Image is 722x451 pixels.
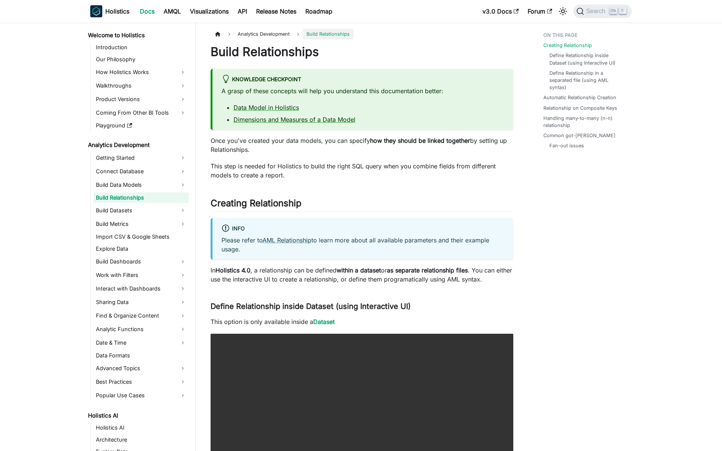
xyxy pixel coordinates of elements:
[262,236,311,244] a: AML Relationship
[86,30,189,41] a: Welcome to Holistics
[252,5,301,17] a: Release Notes
[159,5,185,17] a: AMQL
[233,5,252,17] a: API
[303,29,353,39] span: Build Relationships
[543,132,616,139] a: Common got-[PERSON_NAME]
[90,5,129,17] a: HolisticsHolistics
[211,317,513,326] p: This option is only available inside a
[215,266,250,274] strong: Holistics 4.0
[94,107,189,119] a: Coming From Other BI Tools
[543,115,627,129] a: Handling many-to-many (n-n) relationship
[94,179,189,191] a: Build Data Models
[94,362,189,374] a: Advanced Topics
[94,152,189,164] a: Getting Started
[549,142,584,149] a: Fan-out issues
[211,302,513,311] h3: Define Relationship inside Dataset (using Interactive UI)
[619,8,626,14] kbd: K
[221,224,504,234] div: info
[94,296,189,308] a: Sharing Data
[584,8,610,15] span: Search
[86,140,189,150] a: Analytics Development
[370,137,470,144] strong: how they should be linked together
[86,410,189,421] a: Holistics AI
[94,256,189,268] a: Build Dashboards
[185,5,233,17] a: Visualizations
[234,29,293,39] span: Analytics Development
[94,192,189,203] a: Build Relationships
[94,80,189,92] a: Walkthroughs
[94,350,189,361] a: Data Formats
[94,232,189,242] a: Import CSV & Google Sheets
[211,44,513,59] h1: Build Relationships
[549,70,624,91] a: Define Relationship in a separated file (using AML syntax)
[94,244,189,254] a: Explore Data
[94,66,189,78] a: How Holistics Works
[543,42,592,49] a: Creating Relationship
[94,337,189,349] a: Date & Time
[94,42,189,53] a: Introduction
[94,93,189,105] a: Product Versions
[211,198,513,212] h2: Creating Relationship
[211,266,513,284] p: In , a relationship can be defined or . You can either use the interactive UI to create a relatio...
[90,5,102,17] img: Holistics
[94,54,189,65] a: Our Philosophy
[105,7,129,16] b: Holistics
[221,75,504,85] div: Knowledge Checkpoint
[234,116,355,123] a: Dimensions and Measures of a Data Model
[135,5,159,17] a: Docs
[94,389,189,401] a: Popular Use Cases
[94,434,189,445] a: Architecture
[543,94,616,101] a: Automatic Relationship Creation
[478,5,523,17] a: v3.0 Docs
[94,376,189,388] a: Best Practices
[94,120,189,131] a: Playground
[234,104,299,111] a: Data Model in Holistics
[94,422,189,433] a: Holistics AI
[573,5,632,18] button: Search (Ctrl+K)
[94,218,189,230] a: Build Metrics
[211,136,513,154] p: Once you've created your data models, you can specify by setting up Relationships.
[313,318,335,325] a: Dataset
[301,5,337,17] a: Roadmap
[94,204,189,216] a: Build Datasets
[543,104,617,112] a: Relationship on Composite Keys
[94,283,189,295] a: Interact with Dashboards
[549,52,624,66] a: Define Relationship inside Dataset (using Interactive UI)
[211,29,513,39] nav: Breadcrumbs
[94,269,189,281] a: Work with Filters
[94,310,189,322] a: Find & Organize Content
[337,266,381,274] strong: within a dataset
[94,165,189,177] a: Connect Database
[221,236,504,254] p: Please refer to to learn more about all available parameters and their example usage.
[221,86,504,95] p: A grasp of these concepts will help you understand this documentation better:
[387,266,468,274] strong: as separate relationship files
[523,5,557,17] a: Forum
[94,323,189,335] a: Analytic Functions
[83,23,196,451] nav: Docs sidebar
[211,162,513,180] p: This step is needed for Holistics to build the right SQL query when you combine fields from diffe...
[211,29,225,39] a: Home page
[557,5,569,17] button: Switch between dark and light mode (currently light mode)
